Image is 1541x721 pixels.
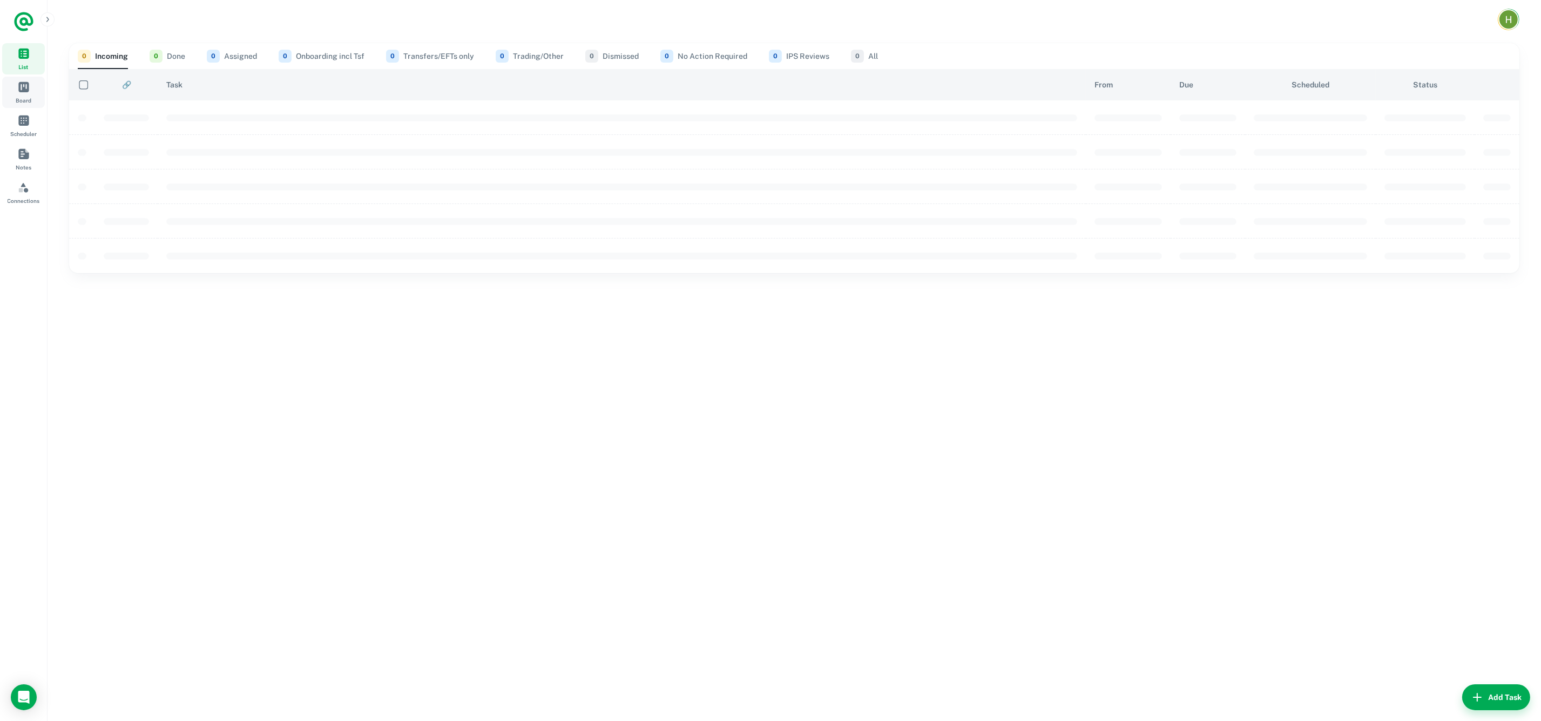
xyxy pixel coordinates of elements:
button: Trading/Other [496,43,564,69]
span: From [1094,78,1113,91]
a: Logo [13,11,35,32]
a: List [2,43,45,74]
span: 0 [207,50,220,63]
button: Onboarding incl Tsf [279,43,364,69]
button: Dismissed [585,43,639,69]
span: Scheduled [1292,78,1329,91]
span: 0 [769,50,782,63]
a: Connections [2,177,45,208]
span: Notes [16,163,31,172]
span: List [19,63,29,71]
button: Account button [1498,9,1519,30]
img: Hoovest Account Services [1499,10,1518,29]
a: Scheduler [2,110,45,141]
button: Add Task [1462,684,1530,710]
button: Assigned [207,43,257,69]
span: 0 [660,50,673,63]
button: Transfers/EFTs only [386,43,474,69]
button: Done [150,43,185,69]
span: Due [1179,78,1193,91]
span: 🔗 [122,78,131,91]
span: 0 [78,50,91,63]
a: Board [2,77,45,108]
div: Load Chat [11,684,37,710]
span: Task [166,78,183,91]
span: Board [16,96,31,105]
span: 0 [496,50,509,63]
span: 0 [585,50,598,63]
button: All [851,43,878,69]
span: 0 [150,50,163,63]
span: 0 [279,50,292,63]
span: Scheduler [10,130,37,138]
span: Status [1413,78,1437,91]
button: No Action Required [660,43,747,69]
span: 0 [386,50,399,63]
span: Connections [8,196,40,205]
a: Notes [2,144,45,175]
span: 0 [851,50,864,63]
button: Incoming [78,43,128,69]
button: IPS Reviews [769,43,829,69]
